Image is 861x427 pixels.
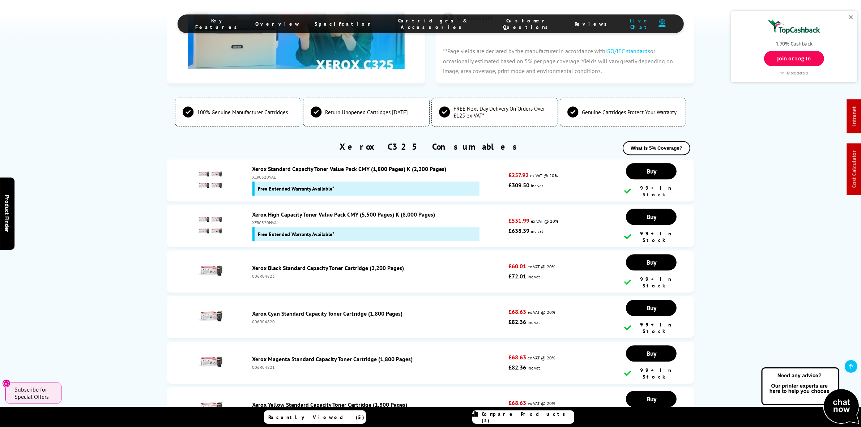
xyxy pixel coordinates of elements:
[528,320,540,325] span: inc vat
[252,364,505,370] div: 006R04821
[269,414,365,420] span: Recently Viewed (5)
[14,386,54,400] span: Subscribe for Special Offers
[196,17,241,30] span: Key Features
[4,195,11,232] span: Product Finder
[528,264,555,269] span: ex VAT @ 20%
[531,229,543,234] span: inc vat
[624,321,679,334] div: 99+ In Stock
[197,167,222,192] img: Xerox Standard Capacity Toner Value Pack CMY (1,800 Pages) K (2,200 Pages)
[582,109,677,116] span: Genuine Cartridges Protect Your Warranty
[575,21,611,27] span: Reviews
[851,107,858,126] a: Intranet
[508,262,526,270] strong: £60.01
[197,258,222,283] img: Xerox Black Standard Capacity Toner Cartridge (2,200 Pages)
[528,309,555,315] span: ex VAT @ 20%
[482,411,574,424] span: Compare Products (3)
[258,185,334,192] span: Free Extended Warranty Available*
[647,395,656,403] span: Buy
[197,109,288,116] span: 100% Genuine Manufacturer Cartridges
[647,304,656,312] span: Buy
[508,227,529,234] strong: £638.39
[508,399,526,406] strong: £68.63
[252,264,404,272] a: Xerox Black Standard Capacity Toner Cartridge (2,200 Pages)
[197,304,222,329] img: Xerox Cyan Standard Capacity Toner Cartridge (1,800 Pages)
[624,185,679,198] div: 99+ In Stock
[647,167,656,175] span: Buy
[340,141,521,152] a: Xerox C325 Consumables
[252,401,408,408] a: Xerox Yellow Standard Capacity Toner Cartridge (1,800 Pages)
[760,366,861,426] img: Open Live Chat window
[647,258,656,266] span: Buy
[258,231,334,238] span: Free Extended Warranty Available*
[658,19,666,27] img: user-headset-duotone.svg
[624,230,679,243] div: 99+ In Stock
[252,355,413,363] a: Xerox Magenta Standard Capacity Toner Cartridge (1,800 Pages)
[315,21,371,27] span: Specification
[624,276,679,289] div: 99+ In Stock
[508,182,529,189] strong: £309.50
[528,365,540,371] span: inc vat
[252,174,505,180] div: XERC320VAL
[325,109,408,116] span: Return Unopened Cartridges [DATE]
[252,165,447,172] a: Xerox Standard Capacity Toner Value Pack CMY (1,800 Pages) K (2,200 Pages)
[495,17,560,30] span: Customer Questions
[851,151,858,188] a: Cost Calculator
[508,308,526,315] strong: £68.63
[530,173,558,178] span: ex VAT @ 20%
[531,183,543,188] span: inc vat
[508,354,526,361] strong: £68.63
[625,17,655,30] span: Live Chat
[605,47,650,55] a: ISO/IEC standards
[252,220,505,225] div: XERC320HVAL
[197,213,222,238] img: Xerox High Capacity Toner Value Pack CMY (5,500 Pages) K (8,000 Pages)
[508,318,526,325] strong: £82.36
[623,141,690,155] button: What is 5% Coverage?
[197,349,222,375] img: Xerox Magenta Standard Capacity Toner Cartridge (1,800 Pages)
[453,105,550,119] span: FREE Next Day Delivery On Orders Over £125 ex VAT*
[647,349,656,358] span: Buy
[472,410,574,424] a: Compare Products (3)
[508,217,529,224] strong: £531.99
[2,379,10,388] button: Close
[436,39,694,83] p: **Page yields are declared by the manufacturer in accordance with or occasionally estimated based...
[531,218,558,224] span: ex VAT @ 20%
[528,355,555,360] span: ex VAT @ 20%
[252,319,505,324] div: 006R04820
[256,21,301,27] span: Overview
[647,213,656,221] span: Buy
[528,401,555,406] span: ex VAT @ 20%
[528,274,540,279] span: inc vat
[386,17,481,30] span: Cartridges & Accessories
[264,410,366,424] a: Recently Viewed (5)
[252,211,435,218] a: Xerox High Capacity Toner Value Pack CMY (5,500 Pages) K (8,000 Pages)
[252,273,505,279] div: 006R04823
[508,273,526,280] strong: £72.01
[508,171,529,179] strong: £257.92
[624,367,679,380] div: 99+ In Stock
[508,364,526,371] strong: £82.36
[252,310,403,317] a: Xerox Cyan Standard Capacity Toner Cartridge (1,800 Pages)
[197,395,222,420] img: Xerox Yellow Standard Capacity Toner Cartridge (1,800 Pages)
